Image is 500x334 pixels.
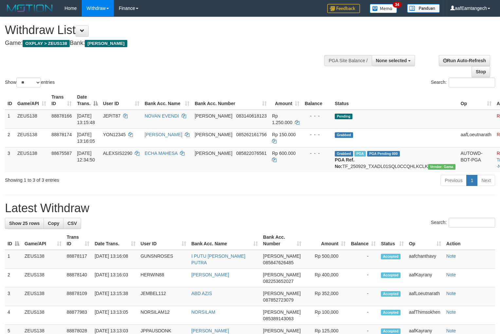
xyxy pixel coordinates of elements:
th: Status: activate to sort column ascending [378,231,406,250]
td: - [348,288,378,306]
td: Rp 500,000 [304,250,348,269]
td: HERWIN88 [138,269,189,288]
span: Copy 085822076561 to clipboard [236,151,267,156]
td: NORSILAM12 [138,306,189,325]
th: Game/API: activate to sort column ascending [15,91,49,110]
td: 88877983 [64,306,92,325]
span: [DATE] 13:15:48 [77,113,95,125]
a: [PERSON_NAME] [145,132,182,137]
a: Stop [472,66,490,77]
div: PGA Site Balance / [324,55,371,66]
span: [PERSON_NAME] [195,151,232,156]
td: ZEUS138 [22,306,64,325]
td: aafLoeutnarath [458,128,494,147]
span: OXPLAY > ZEUS138 [23,40,70,47]
a: NOVAN EVENDI [145,113,179,119]
td: aafKayrany [406,269,444,288]
a: Note [446,291,456,296]
td: 1 [5,250,22,269]
span: JEPIT87 [103,113,121,119]
div: - - - [305,113,330,119]
th: Bank Acc. Name: activate to sort column ascending [142,91,192,110]
span: [PERSON_NAME] [85,40,127,47]
td: - [348,306,378,325]
a: Note [446,328,456,333]
th: Game/API: activate to sort column ascending [22,231,64,250]
a: 1 [466,175,477,186]
a: Run Auto-Refresh [439,55,490,66]
a: Copy [44,218,63,229]
td: aafLoeutnarath [406,288,444,306]
td: Rp 100,000 [304,306,348,325]
th: Trans ID: activate to sort column ascending [64,231,92,250]
img: panduan.png [407,4,440,13]
a: Show 25 rows [5,218,44,229]
a: I PUTU [PERSON_NAME] PUTRA [191,253,245,265]
span: [DATE] 12:34:50 [77,151,95,162]
span: PGA Pending [367,151,400,157]
td: aafchanthavy [406,250,444,269]
td: - [348,250,378,269]
td: - [348,269,378,288]
td: 2 [5,128,15,147]
div: - - - [305,150,330,157]
th: Status [332,91,458,110]
label: Search: [431,218,495,228]
a: Note [446,309,456,315]
a: CSV [63,218,81,229]
b: PGA Ref. No: [335,157,354,169]
td: ZEUS138 [15,147,49,172]
span: [PERSON_NAME] [195,113,232,119]
td: 3 [5,147,15,172]
img: MOTION_logo.png [5,3,55,13]
th: Bank Acc. Name: activate to sort column ascending [189,231,260,250]
th: Bank Acc. Number: activate to sort column ascending [192,91,269,110]
td: Rp 352,000 [304,288,348,306]
td: 88878140 [64,269,92,288]
span: Accepted [381,291,401,297]
div: Showing 1 to 3 of 3 entries [5,174,204,183]
td: aafThimsokhen [406,306,444,325]
span: Copy 085847626485 to clipboard [263,260,294,265]
th: Action [444,231,495,250]
td: 88878117 [64,250,92,269]
a: Note [446,253,456,259]
span: Copy 082253652027 to clipboard [263,279,294,284]
span: Grabbed [335,151,353,157]
th: ID: activate to sort column descending [5,231,22,250]
th: Amount: activate to sort column ascending [269,91,302,110]
span: [PERSON_NAME] [263,272,301,277]
span: Marked by aafpengsreynich [354,151,366,157]
span: Copy 087852723079 to clipboard [263,297,294,303]
span: [PERSON_NAME] [195,132,232,137]
td: TF_250929_TXADL01SQL0CCQHLKCLK [332,147,458,172]
span: Rp 1.250.000 [272,113,292,125]
a: ECHA MAHESA [145,151,177,156]
span: 88878174 [51,132,72,137]
th: User ID: activate to sort column ascending [100,91,142,110]
span: Copy 085389143063 to clipboard [263,316,294,321]
a: NORSILAM [191,309,215,315]
span: Accepted [381,254,401,259]
span: Rp 150.000 [272,132,295,137]
a: [PERSON_NAME] [191,328,229,333]
td: [DATE] 13:16:08 [92,250,138,269]
span: Pending [335,114,352,119]
span: Accepted [381,310,401,315]
span: [PERSON_NAME] [263,291,301,296]
span: 88675587 [51,151,72,156]
span: Grabbed [335,132,353,138]
td: [DATE] 13:16:03 [92,269,138,288]
span: 88878166 [51,113,72,119]
td: 4 [5,306,22,325]
td: [DATE] 13:13:05 [92,306,138,325]
div: - - - [305,131,330,138]
a: [PERSON_NAME] [191,272,229,277]
span: Accepted [381,272,401,278]
th: ID [5,91,15,110]
h1: Withdraw List [5,24,327,37]
span: [PERSON_NAME] [263,309,301,315]
label: Search: [431,78,495,87]
td: ZEUS138 [22,288,64,306]
td: 3 [5,288,22,306]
